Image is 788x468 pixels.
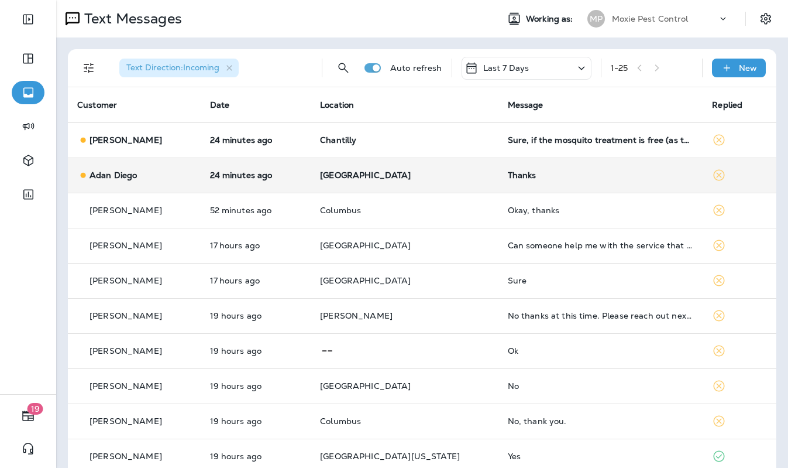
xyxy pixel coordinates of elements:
[210,346,302,356] p: Aug 19, 2025 03:04 PM
[210,452,302,461] p: Aug 19, 2025 02:37 PM
[320,170,411,180] span: [GEOGRAPHIC_DATA]
[320,135,356,145] span: Chantilly
[210,206,302,215] p: Aug 20, 2025 09:42 AM
[320,275,411,286] span: [GEOGRAPHIC_DATA]
[508,381,694,391] div: No
[320,451,460,462] span: [GEOGRAPHIC_DATA][US_STATE]
[80,10,182,28] p: Text Messages
[739,63,757,73] p: New
[210,170,302,180] p: Aug 20, 2025 10:10 AM
[526,14,576,24] span: Working as:
[390,63,442,73] p: Auto refresh
[332,56,355,80] button: Search Messages
[612,14,689,23] p: Moxie Pest Control
[320,416,361,426] span: Columbus
[508,311,694,320] div: No thanks at this time. Please reach out next year when mosquito season starts.
[508,241,694,250] div: Can someone help me with the service that we purchased about a year ago?Do we keep paying?And did...
[508,135,694,145] div: Sure, if the mosquito treatment is free (as the voicemail indicates), I would like to proceed wit...
[210,241,302,250] p: Aug 19, 2025 05:29 PM
[77,56,101,80] button: Filters
[712,100,742,110] span: Replied
[508,346,694,356] div: Ok
[77,100,117,110] span: Customer
[755,8,776,29] button: Settings
[90,311,162,320] p: [PERSON_NAME]
[508,170,694,180] div: Thanks
[508,100,543,110] span: Message
[508,276,694,285] div: Sure
[210,276,302,285] p: Aug 19, 2025 04:38 PM
[119,59,239,77] div: Text Direction:Incoming
[90,416,162,426] p: [PERSON_NAME]
[90,241,162,250] p: [PERSON_NAME]
[210,381,302,391] p: Aug 19, 2025 02:53 PM
[90,452,162,461] p: [PERSON_NAME]
[611,63,628,73] div: 1 - 25
[508,206,694,215] div: Okay, thanks
[90,346,162,356] p: [PERSON_NAME]
[126,62,219,73] span: Text Direction : Incoming
[587,10,605,28] div: MP
[90,135,162,145] p: [PERSON_NAME]
[90,206,162,215] p: [PERSON_NAME]
[27,403,43,415] span: 19
[12,404,44,428] button: 19
[210,311,302,320] p: Aug 19, 2025 03:05 PM
[483,63,529,73] p: Last 7 Days
[210,100,230,110] span: Date
[320,205,361,216] span: Columbus
[320,240,411,251] span: [GEOGRAPHIC_DATA]
[90,170,137,180] p: Adan Diego
[508,452,694,461] div: Yes
[320,100,354,110] span: Location
[210,135,302,145] p: Aug 20, 2025 10:11 AM
[90,381,162,391] p: [PERSON_NAME]
[90,276,162,285] p: [PERSON_NAME]
[320,381,411,391] span: [GEOGRAPHIC_DATA]
[210,416,302,426] p: Aug 19, 2025 02:39 PM
[12,8,44,31] button: Expand Sidebar
[508,416,694,426] div: No, thank you.
[320,310,393,321] span: [PERSON_NAME]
